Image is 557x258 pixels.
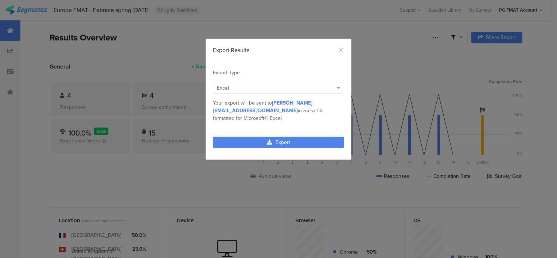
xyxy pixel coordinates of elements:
div: Export Type [213,69,344,77]
div: Your export will be sent to in a [213,99,344,122]
div: Export Results [213,46,344,54]
span: .xlsx file formatted for Microsoft© Excel [213,107,324,122]
button: Close [338,46,344,54]
div: dialog [206,39,351,160]
a: Export [213,137,344,148]
span: Excel [217,84,229,92]
span: [PERSON_NAME][EMAIL_ADDRESS][DOMAIN_NAME] [213,99,312,114]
